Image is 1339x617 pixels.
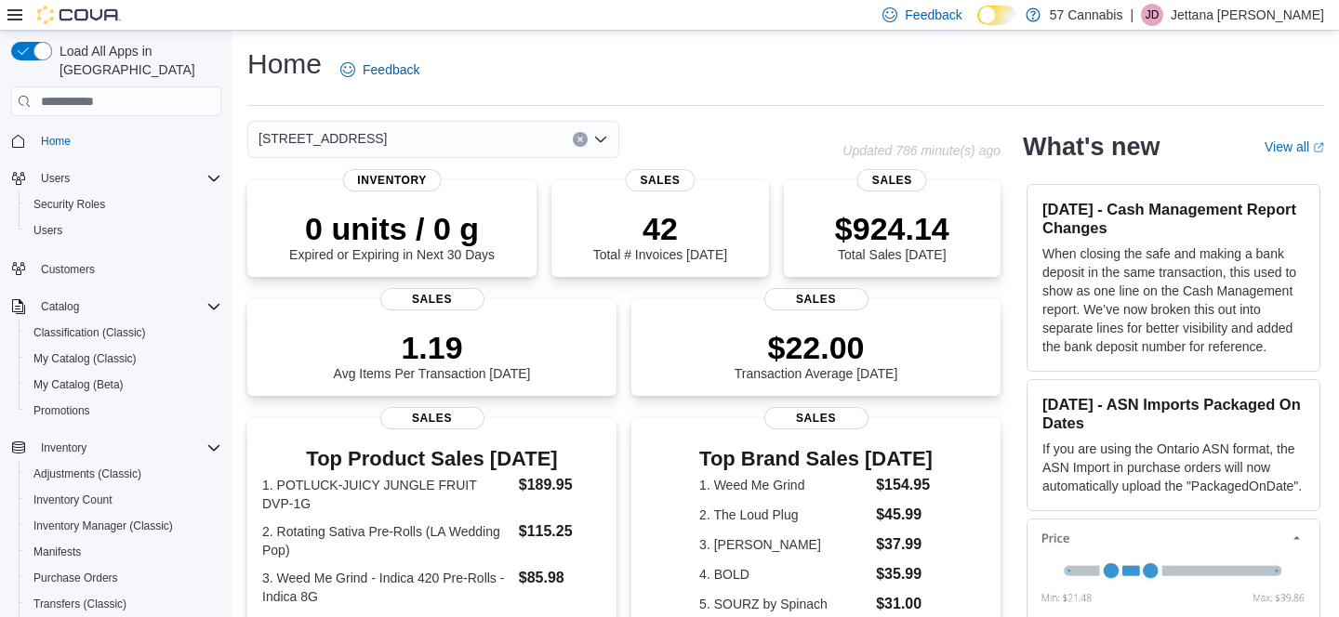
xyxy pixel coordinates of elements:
[33,130,78,152] a: Home
[41,262,95,277] span: Customers
[26,489,221,511] span: Inventory Count
[33,519,173,533] span: Inventory Manager (Classic)
[593,210,727,262] div: Total # Invoices [DATE]
[876,474,933,496] dd: $154.95
[33,437,94,459] button: Inventory
[41,299,79,314] span: Catalog
[289,210,495,247] p: 0 units / 0 g
[33,571,118,585] span: Purchase Orders
[1130,4,1134,26] p: |
[33,223,62,238] span: Users
[699,535,868,554] dt: 3. [PERSON_NAME]
[519,474,602,496] dd: $189.95
[33,295,86,318] button: Catalog
[593,132,608,147] button: Open list of options
[735,329,898,366] p: $22.00
[1042,244,1305,356] p: When closing the safe and making a bank deposit in the same transaction, this used to show as one...
[19,487,229,513] button: Inventory Count
[33,256,221,280] span: Customers
[625,169,695,191] span: Sales
[289,210,495,262] div: Expired or Expiring in Next 30 Days
[26,463,221,485] span: Adjustments (Classic)
[333,51,427,88] a: Feedback
[26,322,153,344] a: Classification (Classic)
[593,210,727,247] p: 42
[699,476,868,494] dt: 1. Weed Me Grind
[764,288,868,310] span: Sales
[33,325,146,340] span: Classification (Classic)
[19,461,229,487] button: Adjustments (Classic)
[41,440,86,455] span: Inventory
[876,563,933,585] dd: $35.99
[33,377,124,392] span: My Catalog (Beta)
[26,567,126,589] a: Purchase Orders
[4,255,229,282] button: Customers
[380,288,484,310] span: Sales
[26,515,221,537] span: Inventory Manager (Classic)
[33,197,105,212] span: Security Roles
[857,169,927,191] span: Sales
[26,374,221,396] span: My Catalog (Beta)
[4,165,229,191] button: Users
[334,329,531,366] p: 1.19
[41,134,71,149] span: Home
[26,374,131,396] a: My Catalog (Beta)
[26,219,70,242] a: Users
[19,346,229,372] button: My Catalog (Classic)
[4,127,229,154] button: Home
[26,515,180,537] a: Inventory Manager (Classic)
[33,437,221,459] span: Inventory
[876,504,933,526] dd: $45.99
[262,476,511,513] dt: 1. POTLUCK-JUICY JUNGLE FRUIT DVP-1G
[262,569,511,606] dt: 3. Weed Me Grind - Indica 420 Pre-Rolls - Indica 8G
[977,25,978,26] span: Dark Mode
[19,591,229,617] button: Transfers (Classic)
[573,132,588,147] button: Clear input
[26,400,98,422] a: Promotions
[33,492,113,507] span: Inventory Count
[33,167,77,190] button: Users
[905,6,961,24] span: Feedback
[33,466,141,481] span: Adjustments (Classic)
[26,463,149,485] a: Adjustments (Classic)
[699,565,868,584] dt: 4. BOLD
[26,489,120,511] a: Inventory Count
[835,210,949,262] div: Total Sales [DATE]
[26,348,221,370] span: My Catalog (Classic)
[1141,4,1163,26] div: Jettana Darcus
[1042,440,1305,495] p: If you are using the Ontario ASN format, the ASN Import in purchase orders will now automatically...
[876,593,933,615] dd: $31.00
[1146,4,1160,26] span: JD
[842,143,1001,158] p: Updated 786 minute(s) ago
[977,6,1016,25] input: Dark Mode
[26,322,221,344] span: Classification (Classic)
[735,329,898,381] div: Transaction Average [DATE]
[1265,139,1324,154] a: View allExternal link
[26,593,221,615] span: Transfers (Classic)
[26,193,113,216] a: Security Roles
[1042,200,1305,237] h3: [DATE] - Cash Management Report Changes
[4,435,229,461] button: Inventory
[33,129,221,152] span: Home
[380,407,484,429] span: Sales
[247,46,322,83] h1: Home
[33,403,90,418] span: Promotions
[33,258,102,281] a: Customers
[33,295,221,318] span: Catalog
[1042,395,1305,432] h3: [DATE] - ASN Imports Packaged On Dates
[33,597,126,611] span: Transfers (Classic)
[26,593,134,615] a: Transfers (Classic)
[1050,4,1123,26] p: 57 Cannabis
[26,541,88,563] a: Manifests
[764,407,868,429] span: Sales
[26,400,221,422] span: Promotions
[19,539,229,565] button: Manifests
[342,169,442,191] span: Inventory
[699,448,933,470] h3: Top Brand Sales [DATE]
[699,505,868,524] dt: 2. The Loud Plug
[19,320,229,346] button: Classification (Classic)
[26,219,221,242] span: Users
[33,351,137,366] span: My Catalog (Classic)
[1313,142,1324,153] svg: External link
[1023,132,1160,162] h2: What's new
